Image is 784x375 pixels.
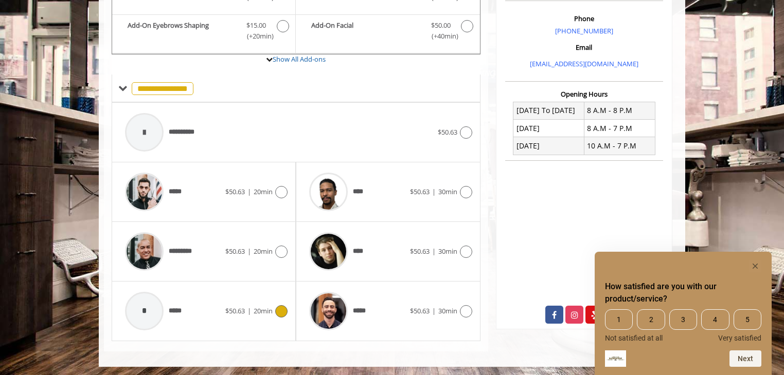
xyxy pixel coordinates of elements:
[605,280,761,305] h2: How satisfied are you with our product/service? Select an option from 1 to 5, with 1 being Not sa...
[432,247,436,256] span: |
[273,54,326,64] a: Show All Add-ons
[508,44,661,51] h3: Email
[246,20,266,31] span: $15.00
[438,127,457,137] span: $50.63
[431,20,451,31] span: $50.00
[128,20,236,42] b: Add-On Eyebrows Shaping
[530,59,638,68] a: [EMAIL_ADDRESS][DOMAIN_NAME]
[410,306,430,315] span: $50.63
[225,247,245,256] span: $50.63
[225,187,245,196] span: $50.63
[301,20,474,44] label: Add-On Facial
[410,187,430,196] span: $50.63
[605,260,761,367] div: How satisfied are you with our product/service? Select an option from 1 to 5, with 1 being Not sa...
[505,90,663,98] h3: Opening Hours
[637,309,665,330] span: 2
[584,137,655,155] td: 10 A.M - 7 P.M
[605,309,633,330] span: 1
[117,20,290,44] label: Add-On Eyebrows Shaping
[254,247,273,256] span: 20min
[247,247,251,256] span: |
[247,306,251,315] span: |
[438,247,457,256] span: 30min
[508,15,661,22] h3: Phone
[432,187,436,196] span: |
[669,309,697,330] span: 3
[513,102,584,119] td: [DATE] To [DATE]
[432,306,436,315] span: |
[225,306,245,315] span: $50.63
[254,187,273,196] span: 20min
[513,137,584,155] td: [DATE]
[605,309,761,342] div: How satisfied are you with our product/service? Select an option from 1 to 5, with 1 being Not sa...
[749,260,761,272] button: Hide survey
[513,120,584,137] td: [DATE]
[410,247,430,256] span: $50.63
[311,20,420,42] b: Add-On Facial
[438,187,457,196] span: 30min
[425,31,456,42] span: (+40min )
[701,309,729,330] span: 4
[584,120,655,137] td: 8 A.M - 7 P.M
[241,31,272,42] span: (+20min )
[605,334,663,342] span: Not satisfied at all
[438,306,457,315] span: 30min
[718,334,761,342] span: Very satisfied
[247,187,251,196] span: |
[734,309,761,330] span: 5
[555,26,613,35] a: [PHONE_NUMBER]
[729,350,761,367] button: Next question
[584,102,655,119] td: 8 A.M - 8 P.M
[254,306,273,315] span: 20min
